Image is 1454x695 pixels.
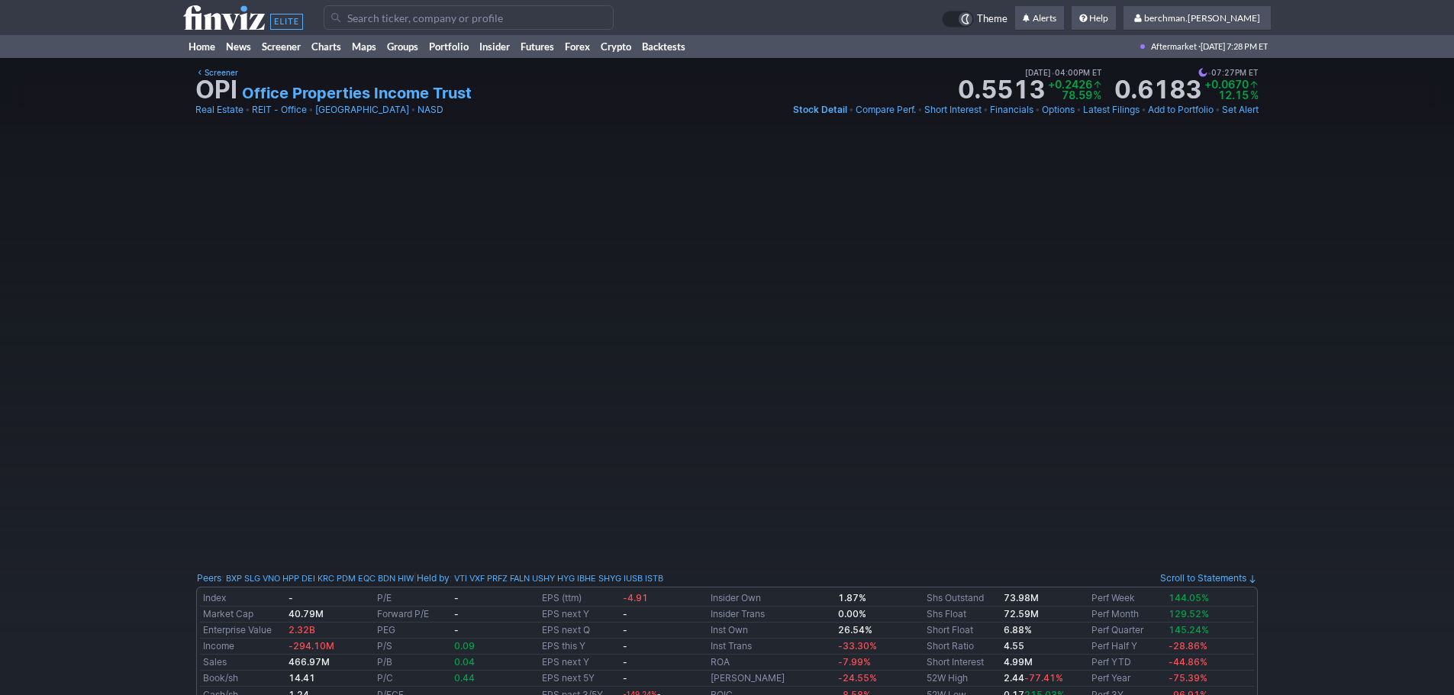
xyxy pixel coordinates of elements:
strong: 0.6183 [1114,78,1201,102]
a: Backtests [637,35,691,58]
td: EPS this Y [539,639,619,655]
span: -33.30% [838,640,877,652]
a: 4.55 [1004,640,1024,652]
a: Forex [559,35,595,58]
span: -7.99% [838,656,871,668]
a: Options [1042,102,1075,117]
a: 6.88% [1004,624,1032,635]
b: - [454,624,459,635]
td: Perf Half Y [1088,639,1165,655]
span: • [308,102,314,117]
a: Futures [515,35,559,58]
span: • [411,102,416,117]
span: 145.24% [1169,624,1209,635]
b: - [623,624,627,635]
span: +0.0670 [1204,78,1249,91]
b: 466.97M [289,656,330,668]
td: Shs Float [924,607,1001,623]
a: Maps [347,35,382,58]
b: 73.98M [1004,592,1039,603]
td: Perf Quarter [1088,623,1165,639]
a: Held by [417,572,450,584]
a: Peers [197,572,221,584]
a: REIT - Office [252,102,307,117]
a: HYG [557,571,575,586]
span: [DATE] 04:00PM ET [1025,66,1102,79]
span: -28.86% [1169,640,1207,652]
td: Sales [200,655,285,671]
a: Set Alert [1222,102,1259,117]
a: Screener [256,35,306,58]
span: • [1207,66,1211,79]
b: - [623,656,627,668]
b: 1.87% [838,592,866,603]
td: Perf Week [1088,590,1165,607]
a: Compare Perf. [856,102,916,117]
td: Insider Own [708,590,835,607]
span: Theme [977,11,1007,27]
a: VNO [263,571,280,586]
td: Inst Trans [708,639,835,655]
a: BDN [378,571,395,586]
b: - [623,672,627,684]
a: Short Float [927,624,973,635]
a: USHY [532,571,555,586]
span: • [1215,102,1220,117]
a: PDM [337,571,356,586]
a: [GEOGRAPHIC_DATA] [315,102,409,117]
span: • [245,102,250,117]
a: HIW [398,571,414,586]
a: Stock Detail [793,102,847,117]
td: [PERSON_NAME] [708,671,835,687]
a: Real Estate [195,102,243,117]
a: VXF [469,571,485,586]
b: - [454,592,459,603]
td: PEG [374,623,451,639]
a: Theme [942,11,1007,27]
td: Index [200,590,285,607]
span: Latest Filings [1083,104,1140,115]
b: - [623,640,627,652]
span: % [1250,88,1259,101]
a: IBHE [577,571,596,586]
td: P/S [374,639,451,655]
a: PRFZ [487,571,508,586]
span: • [1035,102,1040,117]
span: 0.09 [454,640,475,652]
a: KRC [318,571,334,586]
a: Help [1072,6,1116,31]
span: 12.15 [1218,88,1249,101]
td: Income [200,639,285,655]
a: HPP [282,571,299,586]
a: News [221,35,256,58]
td: 52W High [924,671,1001,687]
span: +0.2426 [1048,78,1092,91]
a: Groups [382,35,424,58]
span: % [1093,88,1101,101]
span: -24.55% [838,672,877,684]
td: Enterprise Value [200,623,285,639]
a: 4.99M [1004,656,1033,668]
div: : [197,571,414,586]
a: FALN [510,571,530,586]
span: Compare Perf. [856,104,916,115]
b: 72.59M [1004,608,1039,619]
span: • [1141,102,1146,117]
a: Scroll to Statements [1160,572,1257,584]
span: 07:27PM ET [1198,66,1259,79]
a: NASD [418,102,443,117]
a: Portfolio [424,35,474,58]
td: Perf Month [1088,607,1165,623]
a: DEI [301,571,315,586]
td: EPS next Y [539,607,619,623]
td: ROA [708,655,835,671]
a: IUSB [624,571,643,586]
span: 129.52% [1169,608,1209,619]
td: P/E [374,590,451,607]
a: Short Interest [924,102,982,117]
a: Short Ratio [927,640,974,652]
b: - [454,608,459,619]
td: EPS next 5Y [539,671,619,687]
